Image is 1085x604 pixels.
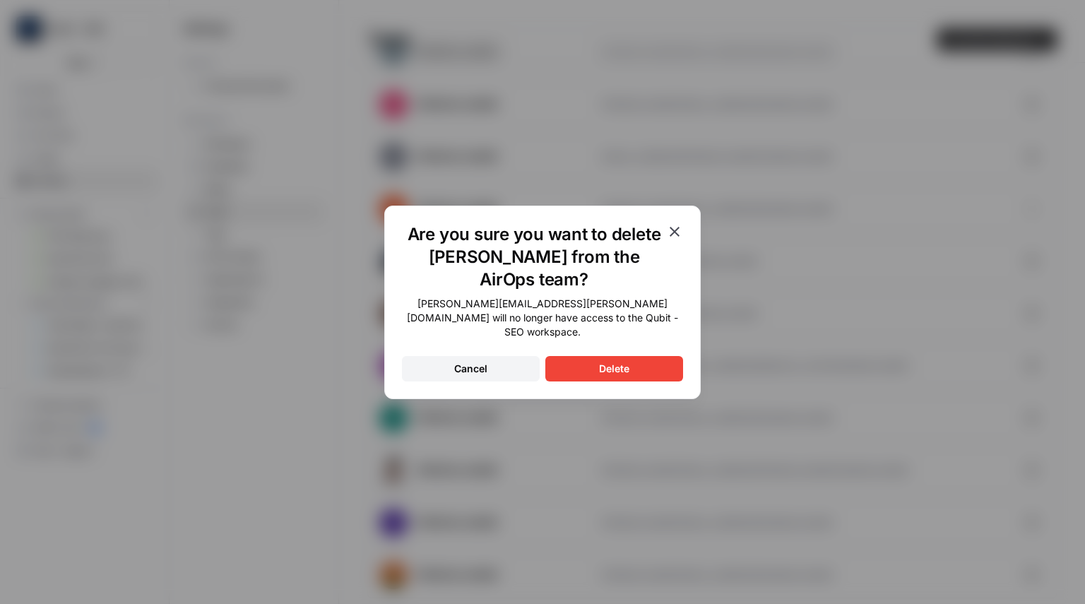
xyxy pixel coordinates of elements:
div: Delete [599,362,629,376]
button: Delete [545,356,683,381]
button: Cancel [402,356,540,381]
div: [PERSON_NAME][EMAIL_ADDRESS][PERSON_NAME][DOMAIN_NAME] will no longer have access to the Qubit - ... [402,297,683,339]
div: Cancel [454,362,487,376]
h1: Are you sure you want to delete [PERSON_NAME] from the AirOps team? [402,223,666,291]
